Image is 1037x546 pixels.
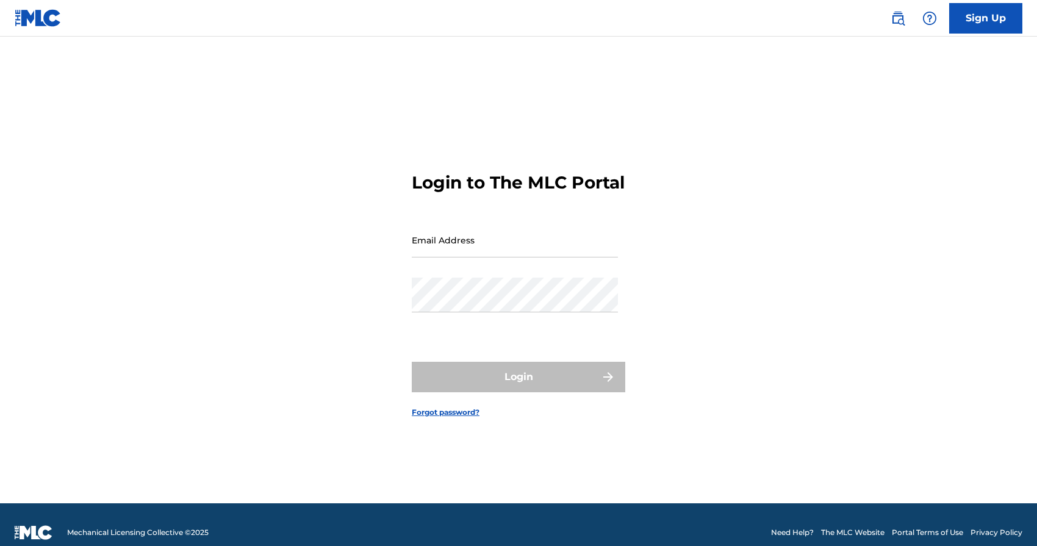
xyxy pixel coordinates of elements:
[886,6,910,31] a: Public Search
[412,407,479,418] a: Forgot password?
[67,527,209,538] span: Mechanical Licensing Collective © 2025
[821,527,884,538] a: The MLC Website
[15,9,62,27] img: MLC Logo
[771,527,814,538] a: Need Help?
[949,3,1022,34] a: Sign Up
[15,525,52,540] img: logo
[917,6,942,31] div: Help
[922,11,937,26] img: help
[892,527,963,538] a: Portal Terms of Use
[412,172,625,193] h3: Login to The MLC Portal
[971,527,1022,538] a: Privacy Policy
[891,11,905,26] img: search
